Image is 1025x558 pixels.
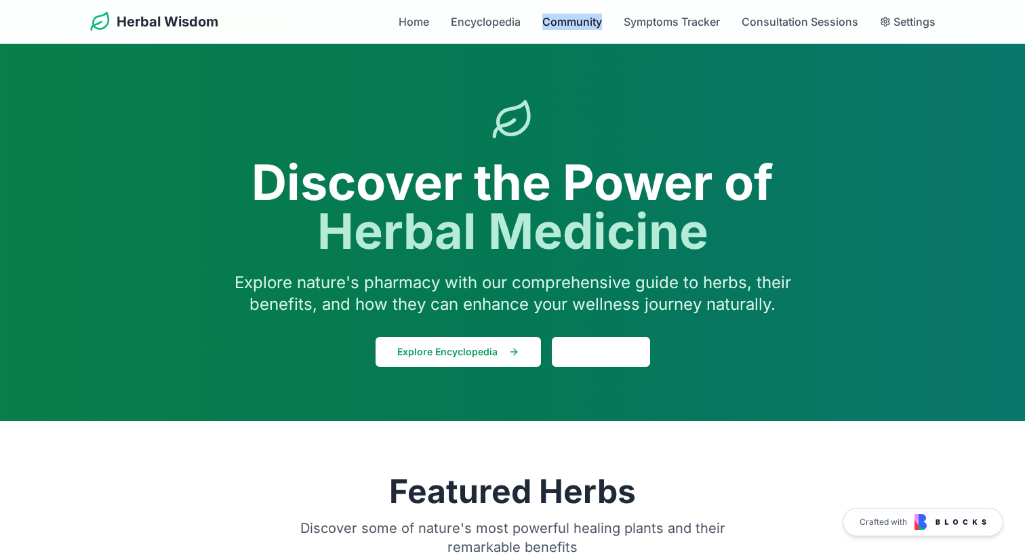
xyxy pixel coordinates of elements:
[117,12,218,31] h1: Herbal Wisdom
[624,14,720,30] a: Symptoms Tracker
[100,475,925,508] h2: Featured Herbs
[399,14,429,30] a: Home
[209,207,816,256] span: Herbal Medicine
[209,272,816,315] p: Explore nature's pharmacy with our comprehensive guide to herbs, their benefits, and how they can...
[742,14,858,30] a: Consultation Sessions
[843,508,1003,536] a: Crafted with
[552,337,650,367] button: Learn More
[542,14,602,30] a: Community
[915,514,986,530] img: Blocks
[860,517,907,527] span: Crafted with
[880,14,936,30] a: Settings
[209,158,816,256] h1: Discover the Power of
[451,14,521,30] a: Encyclopedia
[285,519,740,557] p: Discover some of nature's most powerful healing plants and their remarkable benefits
[893,14,936,30] span: Settings
[376,337,541,367] a: Explore Encyclopedia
